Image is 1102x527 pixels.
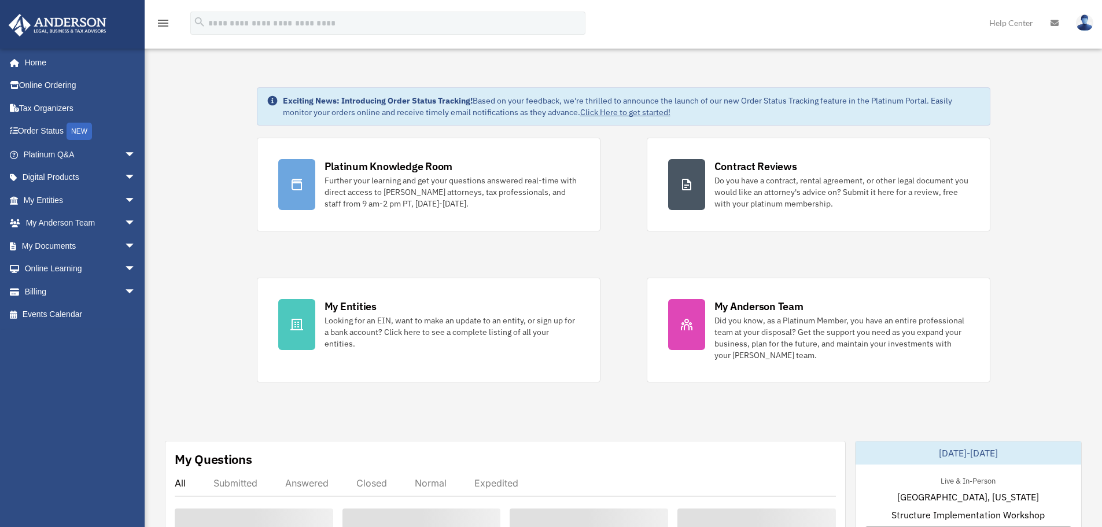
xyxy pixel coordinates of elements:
div: NEW [67,123,92,140]
div: My Anderson Team [714,299,804,314]
div: Live & In-Person [931,474,1005,486]
strong: Exciting News: Introducing Order Status Tracking! [283,95,473,106]
a: Digital Productsarrow_drop_down [8,166,153,189]
div: Contract Reviews [714,159,797,174]
a: Contract Reviews Do you have a contract, rental agreement, or other legal document you would like... [647,138,990,231]
span: Structure Implementation Workshop [891,508,1045,522]
span: [GEOGRAPHIC_DATA], [US_STATE] [897,490,1039,504]
a: Billingarrow_drop_down [8,280,153,303]
div: Closed [356,477,387,489]
span: arrow_drop_down [124,234,148,258]
i: menu [156,16,170,30]
div: Further your learning and get your questions answered real-time with direct access to [PERSON_NAM... [325,175,579,209]
span: arrow_drop_down [124,166,148,190]
a: Online Learningarrow_drop_down [8,257,153,281]
span: arrow_drop_down [124,257,148,281]
div: Do you have a contract, rental agreement, or other legal document you would like an attorney's ad... [714,175,969,209]
a: Events Calendar [8,303,153,326]
a: My Anderson Teamarrow_drop_down [8,212,153,235]
div: Platinum Knowledge Room [325,159,453,174]
span: arrow_drop_down [124,189,148,212]
a: Home [8,51,148,74]
div: Answered [285,477,329,489]
a: My Entities Looking for an EIN, want to make an update to an entity, or sign up for a bank accoun... [257,278,600,382]
i: search [193,16,206,28]
a: Click Here to get started! [580,107,670,117]
a: Platinum Q&Aarrow_drop_down [8,143,153,166]
a: My Documentsarrow_drop_down [8,234,153,257]
div: Expedited [474,477,518,489]
a: My Entitiesarrow_drop_down [8,189,153,212]
img: Anderson Advisors Platinum Portal [5,14,110,36]
div: Looking for an EIN, want to make an update to an entity, or sign up for a bank account? Click her... [325,315,579,349]
div: My Questions [175,451,252,468]
a: Online Ordering [8,74,153,97]
div: Normal [415,477,447,489]
a: Platinum Knowledge Room Further your learning and get your questions answered real-time with dire... [257,138,600,231]
div: Based on your feedback, we're thrilled to announce the launch of our new Order Status Tracking fe... [283,95,981,118]
img: User Pic [1076,14,1093,31]
a: Tax Organizers [8,97,153,120]
div: Submitted [213,477,257,489]
span: arrow_drop_down [124,212,148,235]
span: arrow_drop_down [124,143,148,167]
a: menu [156,20,170,30]
span: arrow_drop_down [124,280,148,304]
a: My Anderson Team Did you know, as a Platinum Member, you have an entire professional team at your... [647,278,990,382]
div: Did you know, as a Platinum Member, you have an entire professional team at your disposal? Get th... [714,315,969,361]
a: Order StatusNEW [8,120,153,143]
div: My Entities [325,299,377,314]
div: All [175,477,186,489]
div: [DATE]-[DATE] [856,441,1081,465]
